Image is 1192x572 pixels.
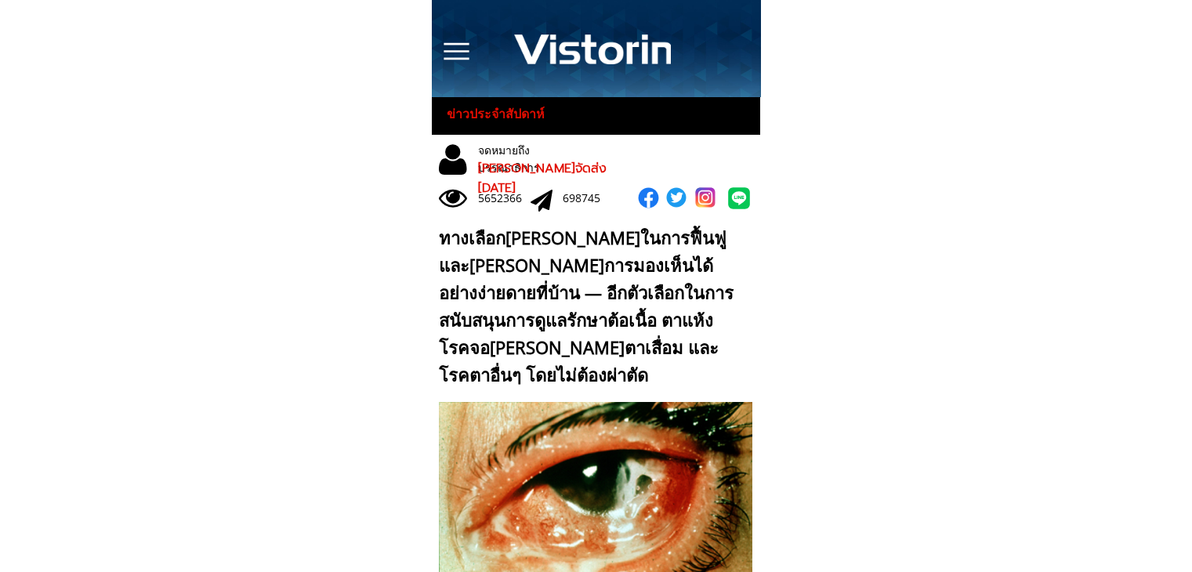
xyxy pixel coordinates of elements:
div: ทางเลือก[PERSON_NAME]ในการฟื้นฟูและ[PERSON_NAME]การมองเห็นได้อย่างง่ายดายที่บ้าน — อีกตัวเลือกในก... [439,224,745,389]
div: จดหมายถึงบรรณาธิการ [478,142,591,177]
span: [PERSON_NAME]จัดส่ง [DATE] [478,159,607,198]
div: 5652366 [478,190,531,207]
div: 698745 [563,190,615,207]
h3: ข่าวประจำสัปดาห์ [447,104,559,125]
